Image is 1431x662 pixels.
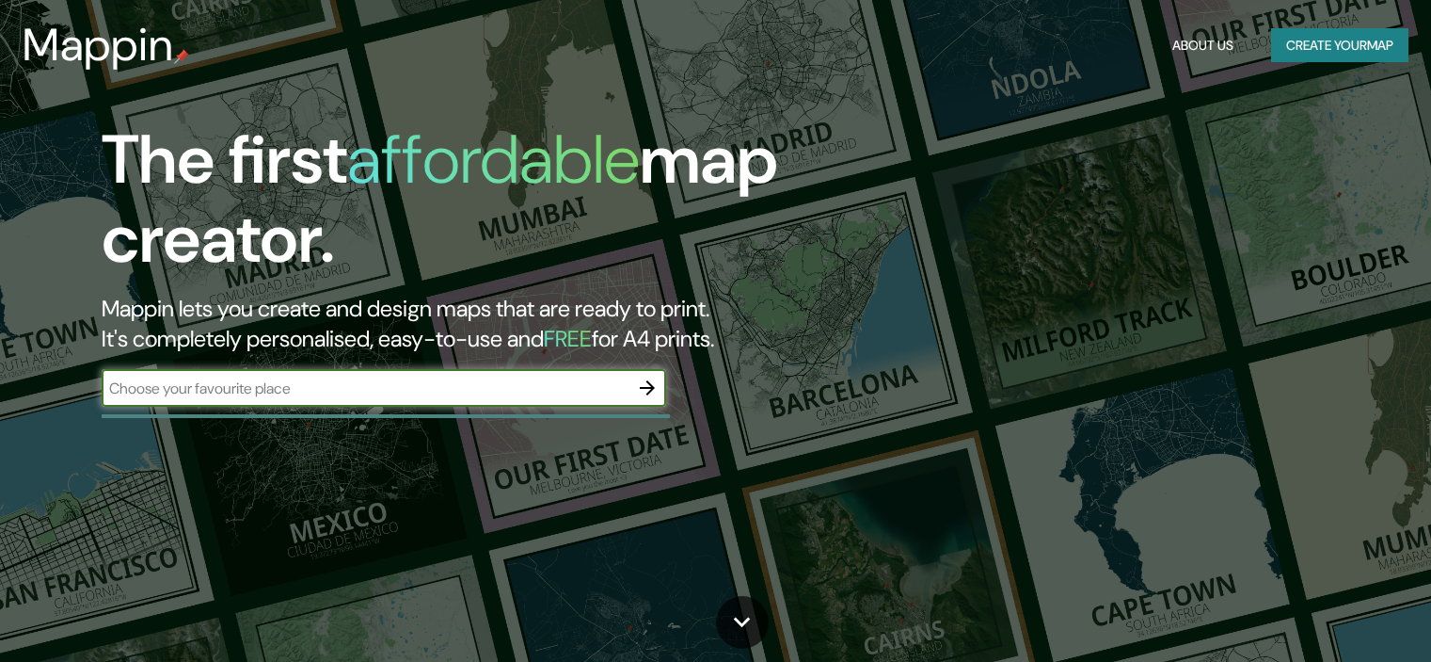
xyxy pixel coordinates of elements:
input: Choose your favourite place [102,378,628,399]
button: Create yourmap [1271,28,1408,63]
h5: FREE [544,324,592,353]
h3: Mappin [23,19,174,72]
button: About Us [1165,28,1241,63]
h1: The first map creator. [102,121,818,294]
img: mappin-pin [174,49,189,64]
h2: Mappin lets you create and design maps that are ready to print. It's completely personalised, eas... [102,294,818,354]
h1: affordable [347,116,640,203]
